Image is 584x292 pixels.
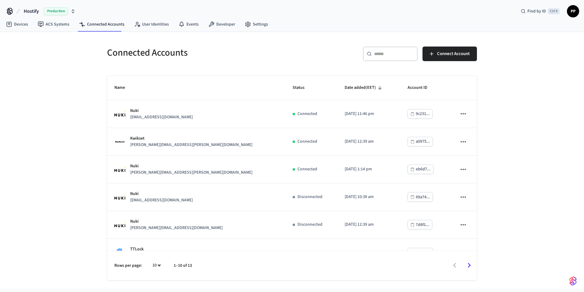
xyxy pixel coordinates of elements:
[297,221,322,228] p: Disconnected
[114,247,125,258] img: TTLock Logo, Square
[130,142,252,148] p: [PERSON_NAME][EMAIL_ADDRESS][PERSON_NAME][DOMAIN_NAME]
[130,169,252,176] p: [PERSON_NAME][EMAIL_ADDRESS][PERSON_NAME][DOMAIN_NAME]
[345,194,393,200] p: [DATE] 10:38 am
[416,165,431,173] div: eb6d7...
[345,221,393,228] p: [DATE] 12:39 am
[527,8,546,14] span: Find by ID
[174,19,203,30] a: Events
[297,166,317,172] p: Connected
[416,110,430,118] div: 9c231...
[422,47,477,61] button: Connect Account
[297,138,317,145] p: Connected
[462,258,476,273] button: Go to next page
[568,6,579,17] span: PP
[516,6,565,17] div: Find by IDCtrl K
[437,50,470,58] span: Connect Account
[345,138,393,145] p: [DATE] 12:39 am
[297,194,322,200] p: Disconnected
[416,138,430,145] div: a0975...
[345,111,393,117] p: [DATE] 11:46 pm
[44,7,68,15] span: Production
[114,222,125,227] img: Nuki Logo, Square
[130,114,193,120] p: [EMAIL_ADDRESS][DOMAIN_NAME]
[408,165,433,174] button: eb6d7...
[114,167,125,172] img: Nuki Logo, Square
[130,108,193,114] p: Nuki
[114,111,125,116] img: Nuki Logo, Square
[130,218,223,225] p: Nuki
[33,19,74,30] a: ACS Systems
[129,19,174,30] a: User Identities
[114,83,133,92] span: Name
[130,163,252,169] p: Nuki
[240,19,273,30] a: Settings
[297,111,317,117] p: Connected
[293,83,312,92] span: Status
[416,193,430,201] div: 89a74...
[174,262,192,269] p: 1–10 of 13
[408,109,433,119] button: 9c231...
[408,83,435,92] span: Account ID
[149,261,164,270] div: 10
[130,197,193,203] p: [EMAIL_ADDRESS][DOMAIN_NAME]
[408,137,433,146] button: a0975...
[130,191,193,197] p: Nuki
[345,83,384,92] span: Date added(EET)
[114,136,125,147] img: Kwikset Logo, Square
[548,8,560,14] span: Ctrl K
[408,220,432,229] button: 7d8f1...
[567,5,579,17] button: PP
[24,8,39,15] span: Hostify
[416,221,429,229] div: 7d8f1...
[74,19,129,30] a: Connected Accounts
[203,19,240,30] a: Developer
[1,19,33,30] a: Devices
[114,195,125,200] img: Nuki Logo, Square
[130,135,252,142] p: Kwikset
[107,47,288,59] h5: Connected Accounts
[408,192,433,202] button: 89a74...
[416,249,430,256] div: 383d1...
[569,276,577,286] img: SeamLogoGradient.69752ec5.svg
[345,166,393,172] p: [DATE] 1:14 pm
[130,246,163,252] p: TTLock
[408,248,433,257] button: 383d1...
[345,249,393,256] p: [DATE] 10:53 am
[130,225,223,231] p: [PERSON_NAME][EMAIL_ADDRESS][DOMAIN_NAME]
[297,249,317,256] p: Connected
[114,262,142,269] p: Rows per page:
